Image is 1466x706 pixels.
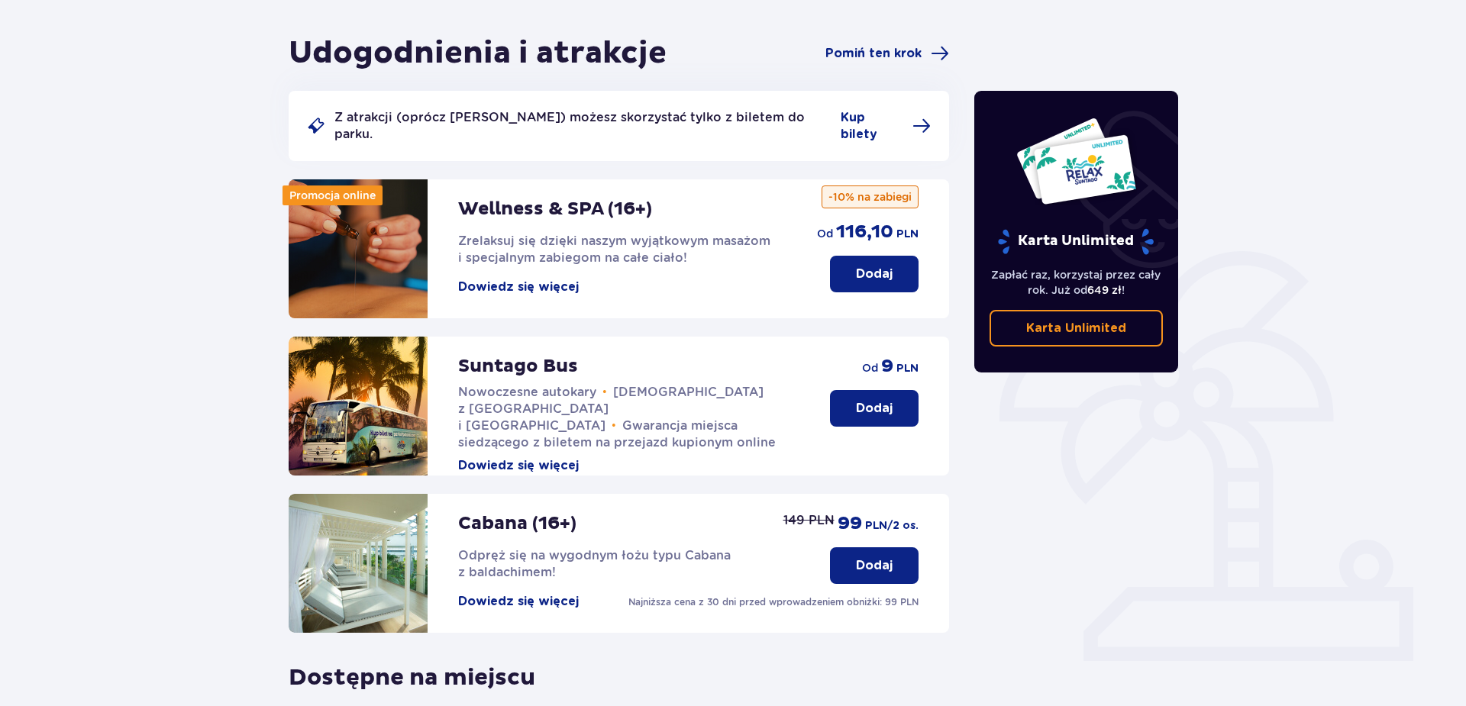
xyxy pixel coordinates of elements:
h1: Udogodnienia i atrakcje [289,34,667,73]
a: Pomiń ten krok [825,44,949,63]
span: Pomiń ten krok [825,45,922,62]
p: PLN [896,361,919,376]
p: PLN /2 os. [865,518,919,534]
button: Dowiedz się więcej [458,593,579,610]
p: Dodaj [856,557,893,574]
span: 649 zł [1087,284,1122,296]
span: • [602,385,607,400]
p: Cabana (16+) [458,512,576,535]
button: Dodaj [830,390,919,427]
p: Karta Unlimited [1026,320,1126,337]
p: Karta Unlimited [996,228,1155,255]
div: Promocja online [283,185,383,205]
p: 99 [838,512,862,535]
button: Dowiedz się więcej [458,279,579,295]
p: od [817,226,833,241]
button: Dodaj [830,547,919,584]
img: attraction [289,337,428,476]
span: Odpręż się na wygodnym łożu typu Cabana z baldachimem! [458,548,731,579]
p: -10% na zabiegi [822,185,919,208]
p: Z atrakcji (oprócz [PERSON_NAME]) możesz skorzystać tylko z biletem do parku. [334,109,831,143]
img: attraction [289,179,428,318]
p: 149 PLN [783,512,835,529]
p: od [862,360,878,376]
a: Karta Unlimited [990,310,1164,347]
p: PLN [896,227,919,242]
p: Najniższa cena z 30 dni przed wprowadzeniem obniżki: 99 PLN [628,595,919,609]
button: Dodaj [830,256,919,292]
span: [DEMOGRAPHIC_DATA] z [GEOGRAPHIC_DATA] i [GEOGRAPHIC_DATA] [458,385,764,433]
p: Zapłać raz, korzystaj przez cały rok. Już od ! [990,267,1164,298]
span: Nowoczesne autokary [458,385,596,399]
span: • [612,418,616,434]
p: 9 [881,355,893,378]
p: 116,10 [836,221,893,243]
a: Kup bilety [841,109,931,143]
p: Dodaj [856,266,893,282]
button: Dowiedz się więcej [458,457,579,474]
p: Suntago Bus [458,355,578,378]
img: attraction [289,494,428,633]
p: Dostępne na miejscu [289,651,535,692]
p: Dodaj [856,400,893,417]
span: Zrelaksuj się dzięki naszym wyjątkowym masażom i specjalnym zabiegom na całe ciało! [458,234,770,265]
p: Wellness & SPA (16+) [458,198,652,221]
span: Kup bilety [841,109,903,143]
